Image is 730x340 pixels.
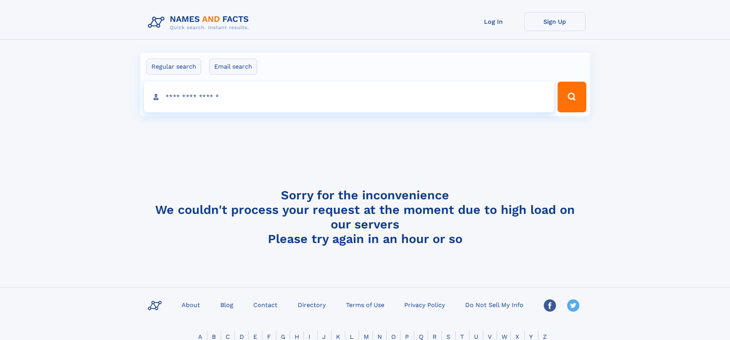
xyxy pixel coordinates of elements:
a: Log In [463,12,524,31]
a: Directory [295,299,329,310]
a: Blog [217,299,236,310]
input: search input [144,82,554,112]
a: Privacy Policy [401,299,448,310]
a: Do Not Sell My Info [462,299,527,310]
a: Contact [250,299,281,310]
img: Logo Names and Facts [145,12,255,33]
img: Facebook [544,299,556,312]
label: Regular search [146,59,201,75]
a: Terms of Use [343,299,387,310]
a: Sign Up [524,12,586,31]
label: Email search [209,59,257,75]
h4: Sorry for the inconvenience We couldn't process your request at the moment due to high load on ou... [145,188,586,246]
a: About [179,299,203,310]
button: Search Button [558,82,586,112]
img: Twitter [567,299,579,312]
